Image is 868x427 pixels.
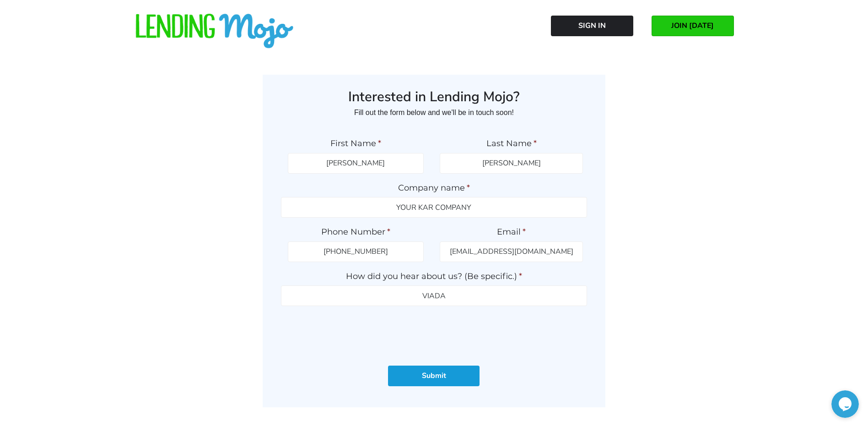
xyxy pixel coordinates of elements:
[281,88,587,106] h3: Interested in Lending Mojo?
[281,183,587,193] label: Company name
[551,16,633,36] a: Sign In
[388,366,480,386] input: Submit
[135,14,295,49] img: lm-horizontal-logo
[281,105,587,120] p: Fill out the form below and we'll be in touch soon!
[288,138,424,149] label: First Name
[671,22,714,30] span: JOIN [DATE]
[831,390,859,418] iframe: chat widget
[440,138,583,149] label: Last Name
[364,315,503,351] iframe: reCAPTCHA
[578,22,606,30] span: Sign In
[281,271,587,282] label: How did you hear about us? (Be specific.)
[288,227,424,237] label: Phone Number
[652,16,734,36] a: JOIN [DATE]
[440,227,583,237] label: Email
